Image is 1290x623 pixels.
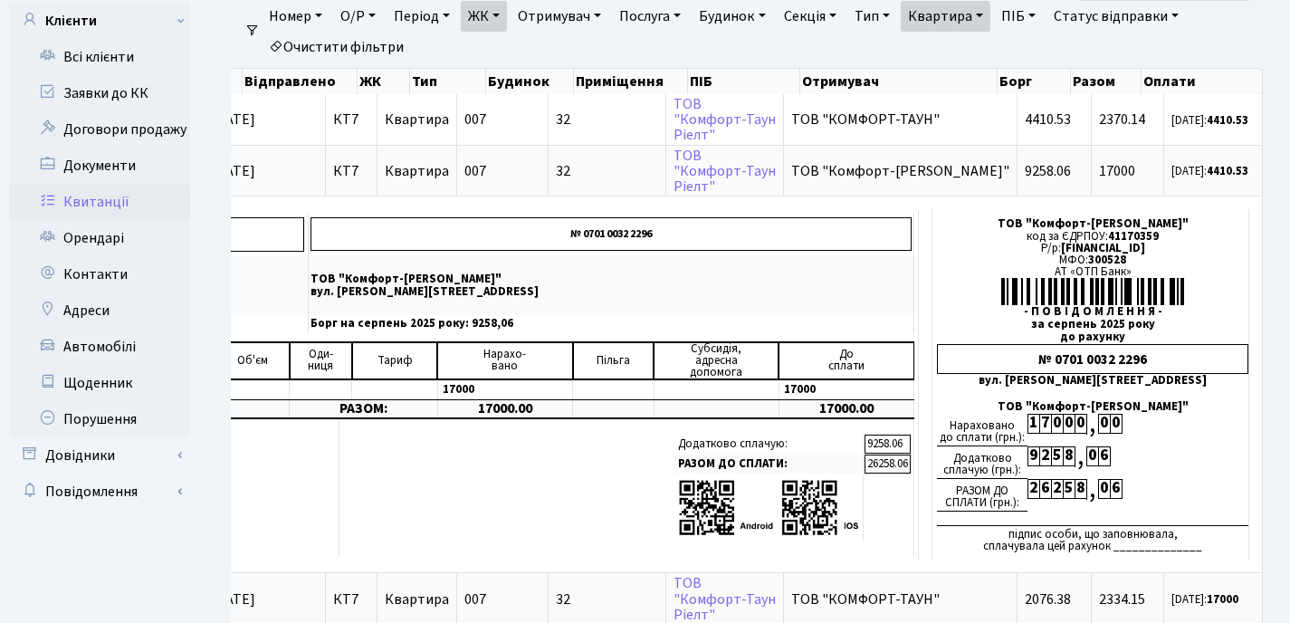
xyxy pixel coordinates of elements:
[937,306,1248,318] div: - П О В І Д О М Л Е Н Н Я -
[937,231,1248,243] div: код за ЄДРПОУ:
[1110,479,1122,499] div: 6
[556,164,658,178] span: 32
[937,254,1248,266] div: МФО:
[358,69,410,94] th: ЖК
[290,342,352,379] td: Оди- ниця
[486,69,573,94] th: Будинок
[937,243,1248,254] div: Р/р:
[385,161,449,181] span: Квартира
[1051,446,1063,466] div: 5
[437,342,572,379] td: Нарахо- вано
[9,437,190,474] a: Довідники
[1086,414,1098,435] div: ,
[311,318,912,330] p: Борг на серпень 2025 року: 9258,06
[1108,228,1159,244] span: 41170359
[9,292,190,329] a: Адреси
[1171,163,1248,179] small: [DATE]:
[1099,161,1135,181] span: 17000
[1025,110,1071,129] span: 4410.53
[678,478,859,537] img: apps-qrcodes.png
[937,319,1248,331] div: за серпень 2025 року
[779,342,914,379] td: До cплати
[1207,112,1248,129] b: 4410.53
[9,184,190,220] a: Квитанції
[387,1,457,32] a: Період
[791,164,1009,178] span: ТОВ "Комфорт-[PERSON_NAME]"
[1075,446,1086,467] div: ,
[779,379,914,400] td: 17000
[9,3,190,39] a: Клієнти
[1039,414,1051,434] div: 7
[692,1,772,32] a: Будинок
[1027,446,1039,466] div: 9
[1098,479,1110,499] div: 0
[1171,591,1238,608] small: [DATE]:
[437,379,572,400] td: 17000
[212,112,318,127] span: [DATE]
[1063,414,1075,434] div: 0
[243,69,358,94] th: Відправлено
[937,331,1248,343] div: до рахунку
[937,266,1248,278] div: АТ «ОТП Банк»
[937,375,1248,387] div: вул. [PERSON_NAME][STREET_ADDRESS]
[9,111,190,148] a: Договори продажу
[937,414,1027,446] div: Нараховано до сплати (грн.):
[937,446,1027,479] div: Додатково сплачую (грн.):
[1099,589,1145,609] span: 2334.15
[937,344,1248,374] div: № 0701 0032 2296
[865,455,911,474] td: 26258.06
[1142,69,1263,94] th: Оплати
[385,589,449,609] span: Квартира
[9,220,190,256] a: Орендарі
[1086,479,1098,500] div: ,
[994,1,1043,32] a: ПІБ
[333,112,369,127] span: КТ7
[1061,240,1145,256] span: [FINANCIAL_ID]
[9,365,190,401] a: Щоденник
[791,592,1009,607] span: ТОВ "КОМФОРТ-ТАУН"
[865,435,911,454] td: 9258.06
[1098,414,1110,434] div: 0
[333,1,383,32] a: О/Р
[352,342,437,379] td: Тариф
[1071,69,1142,94] th: Разом
[688,69,800,94] th: ПІБ
[311,273,912,285] p: ТОВ "Комфорт-[PERSON_NAME]"
[674,435,864,454] td: Додатково сплачую:
[573,342,655,379] td: Пільга
[215,342,290,379] td: Об'єм
[1063,446,1075,466] div: 8
[212,592,318,607] span: [DATE]
[1039,479,1051,499] div: 6
[437,399,572,418] td: 17000.00
[1098,446,1110,466] div: 6
[9,39,190,75] a: Всі клієнти
[937,401,1248,413] div: ТОВ "Комфорт-[PERSON_NAME]"
[1110,414,1122,434] div: 0
[410,69,486,94] th: Тип
[1027,479,1039,499] div: 2
[674,455,864,474] td: РАЗОМ ДО СПЛАТИ:
[333,164,369,178] span: КТ7
[262,1,330,32] a: Номер
[9,148,190,184] a: Документи
[461,1,507,32] a: ЖК
[1046,1,1186,32] a: Статус відправки
[847,1,897,32] a: Тип
[464,110,486,129] span: 007
[674,146,776,196] a: ТОВ"Комфорт-ТаунРіелт"
[937,479,1027,512] div: РАЗОМ ДО СПЛАТИ (грн.):
[1025,161,1071,181] span: 9258.06
[654,342,779,379] td: Субсидія, адресна допомога
[1086,446,1098,466] div: 0
[464,589,486,609] span: 007
[1207,163,1248,179] b: 4410.53
[1027,414,1039,434] div: 1
[1039,446,1051,466] div: 2
[1063,479,1075,499] div: 5
[998,69,1072,94] th: Борг
[779,399,914,418] td: 17000.00
[311,217,912,251] p: № 0701 0032 2296
[9,75,190,111] a: Заявки до КК
[1075,479,1086,499] div: 8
